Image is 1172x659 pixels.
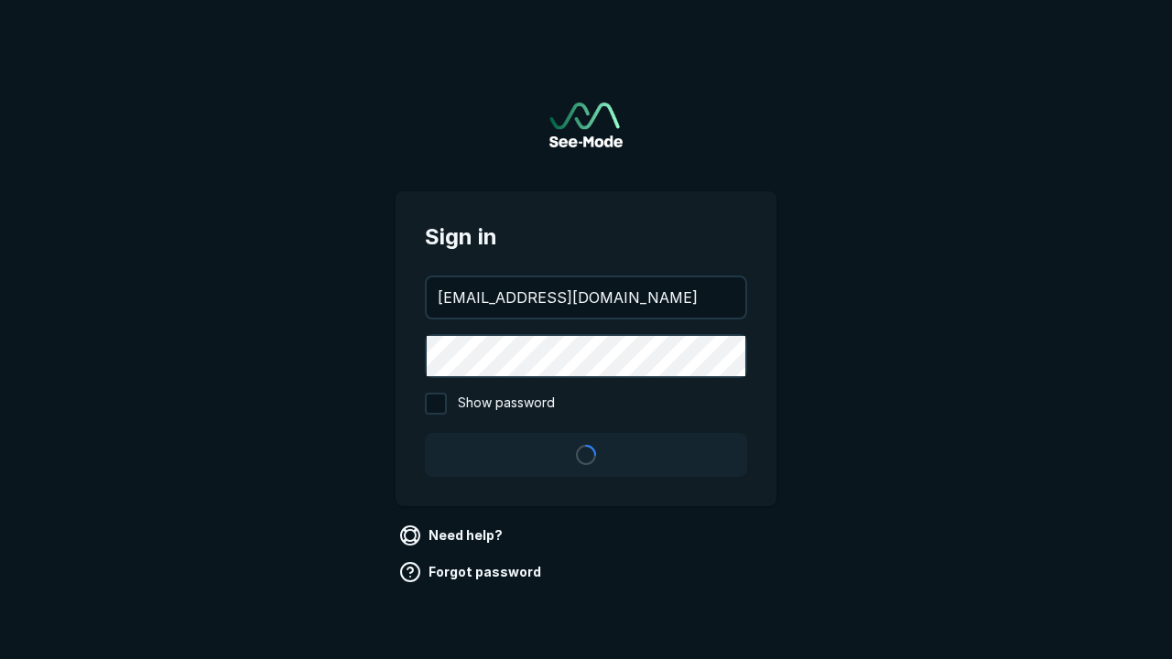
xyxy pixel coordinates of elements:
span: Show password [458,393,555,415]
a: Forgot password [396,557,548,587]
span: Sign in [425,221,747,254]
a: Need help? [396,521,510,550]
a: Go to sign in [549,103,623,147]
img: See-Mode Logo [549,103,623,147]
input: your@email.com [427,277,745,318]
